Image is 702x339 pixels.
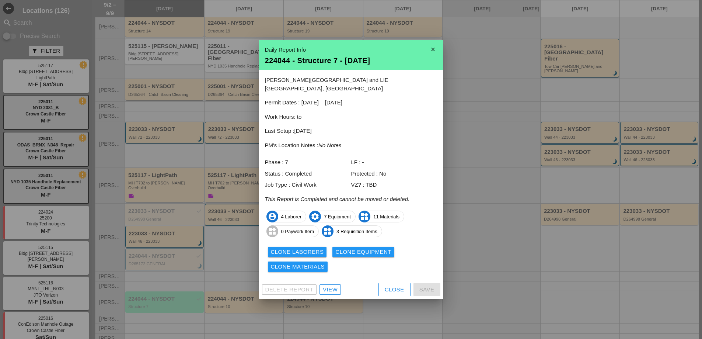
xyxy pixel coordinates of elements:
button: Clone Laborers [268,247,327,257]
button: Close [378,283,411,296]
button: Clone Materials [268,262,328,272]
i: widgets [266,225,278,237]
i: This Report is Completed and cannot be moved or deleted. [265,196,410,202]
a: View [319,284,341,295]
span: [DATE] [294,128,312,134]
div: LF : - [351,158,437,167]
p: Permit Dates : [DATE] – [DATE] [265,98,437,107]
span: 0 Paywork Item [267,225,319,237]
div: Close [385,286,404,294]
span: 11 Materials [359,211,404,222]
div: Phase : 7 [265,158,351,167]
i: No Notes [318,142,342,148]
span: 4 Laborer [267,211,306,222]
p: Work Hours: to [265,113,437,121]
button: Clone Equipment [332,247,394,257]
span: 3 Requisition Items [322,225,382,237]
div: VZ? : TBD [351,181,437,189]
p: PM's Location Notes : [265,141,437,150]
p: Last Setup : [265,127,437,135]
div: Daily Report Info [265,46,437,54]
span: 7 Equipment [310,211,355,222]
div: Protected : No [351,170,437,178]
div: Clone Equipment [335,248,391,256]
p: [PERSON_NAME][GEOGRAPHIC_DATA] and LIE [GEOGRAPHIC_DATA], [GEOGRAPHIC_DATA] [265,76,437,93]
div: Clone Laborers [271,248,324,256]
div: Job Type : Civil Work [265,181,351,189]
div: 224044 - Structure 7 - [DATE] [265,57,437,64]
i: widgets [322,225,333,237]
div: Status : Completed [265,170,351,178]
i: account_circle [266,211,278,222]
i: close [426,42,440,57]
i: widgets [359,211,370,222]
div: View [323,286,338,294]
i: settings [309,211,321,222]
div: Clone Materials [271,263,325,271]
